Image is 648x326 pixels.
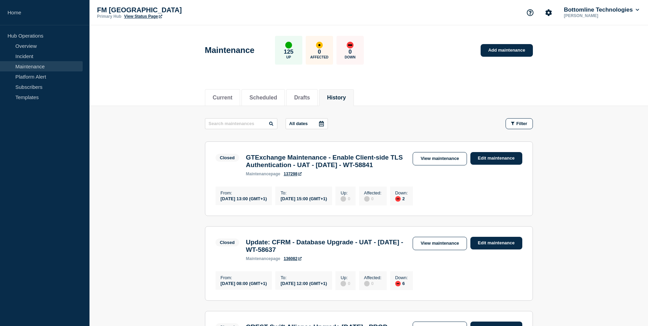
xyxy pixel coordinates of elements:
[286,118,328,129] button: All dates
[470,152,522,165] a: Edit maintenance
[364,280,382,286] div: 0
[523,5,537,20] button: Support
[327,95,346,101] button: History
[347,42,354,49] div: down
[285,42,292,49] div: up
[563,13,634,18] p: [PERSON_NAME]
[124,14,162,19] a: View Status Page
[563,6,640,13] button: Bottomline Technologies
[364,275,382,280] p: Affected :
[341,281,346,286] div: disabled
[246,256,280,261] p: page
[364,190,382,195] p: Affected :
[413,237,467,250] a: View maintenance
[413,152,467,165] a: View maintenance
[246,239,406,254] h3: Update: CFRM - Database Upgrade - UAT - [DATE] - WT-58637
[316,42,323,49] div: affected
[481,44,533,57] a: Add maintenance
[516,121,527,126] span: Filter
[286,55,291,59] p: Up
[280,195,327,201] div: [DATE] 15:00 (GMT+1)
[341,195,350,202] div: 0
[213,95,233,101] button: Current
[541,5,556,20] button: Account settings
[341,196,346,202] div: disabled
[506,118,533,129] button: Filter
[364,195,382,202] div: 0
[318,49,321,55] p: 0
[310,55,328,59] p: Affected
[341,275,350,280] p: Up :
[284,172,302,176] a: 137298
[221,280,267,286] div: [DATE] 08:00 (GMT+1)
[205,118,277,129] input: Search maintenances
[395,280,408,286] div: 6
[246,172,280,176] p: page
[348,49,351,55] p: 0
[364,281,370,286] div: disabled
[280,190,327,195] p: To :
[280,275,327,280] p: To :
[470,237,522,249] a: Edit maintenance
[395,196,401,202] div: down
[249,95,277,101] button: Scheduled
[341,190,350,195] p: Up :
[395,190,408,195] p: Down :
[205,45,254,55] h1: Maintenance
[294,95,310,101] button: Drafts
[284,49,293,55] p: 125
[345,55,356,59] p: Down
[395,195,408,202] div: 2
[284,256,302,261] a: 136082
[395,281,401,286] div: down
[221,275,267,280] p: From :
[246,256,271,261] span: maintenance
[97,6,234,14] p: FM [GEOGRAPHIC_DATA]
[280,280,327,286] div: [DATE] 12:00 (GMT+1)
[246,154,406,169] h3: GTExchange Maintenance - Enable Client-side TLS Authentication - UAT - [DATE] - WT-58841
[341,280,350,286] div: 0
[246,172,271,176] span: maintenance
[221,190,267,195] p: From :
[220,240,235,245] div: Closed
[97,14,121,19] p: Primary Hub
[395,275,408,280] p: Down :
[220,155,235,160] div: Closed
[289,121,308,126] p: All dates
[221,195,267,201] div: [DATE] 13:00 (GMT+1)
[364,196,370,202] div: disabled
